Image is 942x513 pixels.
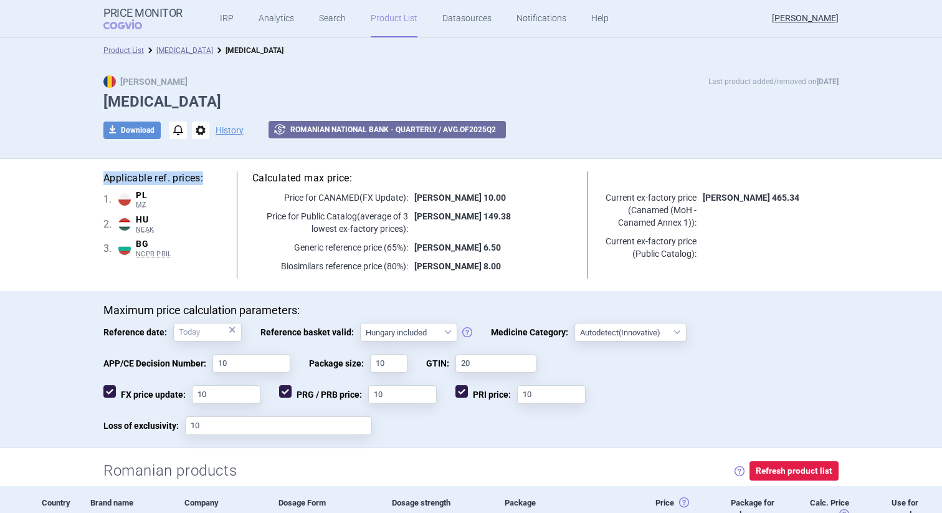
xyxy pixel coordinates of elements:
[192,385,260,404] input: FX price update:
[103,7,183,19] strong: Price Monitor
[703,193,799,203] strong: [PERSON_NAME] 465.34
[103,304,839,317] p: Maximum price calculation parameters:
[118,218,131,231] img: Hungary
[136,201,183,209] span: MZ
[103,93,839,111] h1: [MEDICAL_DATA]
[517,385,586,404] input: PRI price:
[173,323,242,342] input: Reference date:×
[212,354,290,373] input: APP/CE Decision Number:
[370,354,407,373] input: Package size:
[252,191,408,204] p: Price for CANAMED (FX Update) :
[252,210,408,235] p: Price for Public Catalog (average of 3 lowest ex-factory prices) :
[216,126,244,135] button: History
[136,250,183,259] span: NCPR PRIL
[118,242,131,255] img: Bulgaria
[103,192,118,207] span: 1 .
[103,171,221,185] h5: Applicable ref. prices:
[103,7,183,31] a: Price MonitorCOGVIO
[603,191,697,229] p: Current ex-factory price ( Canamed (MoH - Canamed Annex 1) ):
[279,385,368,404] span: PRG / PRB price:
[103,385,192,404] span: FX price update:
[360,323,457,342] select: Reference basket valid:
[229,323,236,337] div: ×
[103,77,188,87] strong: [PERSON_NAME]
[309,354,370,373] span: Package size:
[708,75,839,88] p: Last product added/removed on
[103,46,144,55] a: Product List
[103,75,116,88] img: RO
[252,241,408,254] p: Generic reference price (65%):
[103,122,161,139] button: Download
[103,416,185,435] span: Loss of exclusivity:
[185,416,372,435] input: Loss of exclusivity:
[817,77,839,86] strong: [DATE]
[455,354,536,373] input: GTIN:
[603,235,697,260] p: Current ex-factory price ( Public Catalog ):
[455,385,517,404] span: PRI price:
[414,211,511,221] strong: [PERSON_NAME] 149.38
[491,323,574,342] span: Medicine Category:
[103,217,118,232] span: 2 .
[749,461,839,481] button: Refresh product list
[136,226,183,234] span: NEAK
[414,193,506,203] strong: [PERSON_NAME] 10.00
[103,44,144,57] li: Product List
[260,323,360,342] span: Reference basket valid:
[103,354,212,373] span: APP/CE Decision Number:
[574,323,687,342] select: Medicine Category:
[226,46,283,55] strong: [MEDICAL_DATA]
[213,44,283,57] li: Jardiance
[426,354,455,373] span: GTIN:
[269,121,506,138] button: Romanian National Bank - Quarterly / avg.of2025Q2
[414,261,501,271] strong: [PERSON_NAME] 8.00
[136,214,183,226] span: HU
[252,260,408,272] p: Biosimilars reference price (80%):
[414,242,501,252] strong: [PERSON_NAME] 6.50
[118,193,131,206] img: Poland
[368,385,437,404] input: PRG / PRB price:
[144,44,213,57] li: Jardiance
[103,461,237,481] h2: Romanian products
[252,171,573,185] h5: Calculated max price:
[136,239,183,250] span: BG
[103,323,173,342] span: Reference date:
[103,19,159,29] span: COGVIO
[103,241,118,256] span: 3 .
[136,190,183,201] span: PL
[156,46,213,55] a: [MEDICAL_DATA]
